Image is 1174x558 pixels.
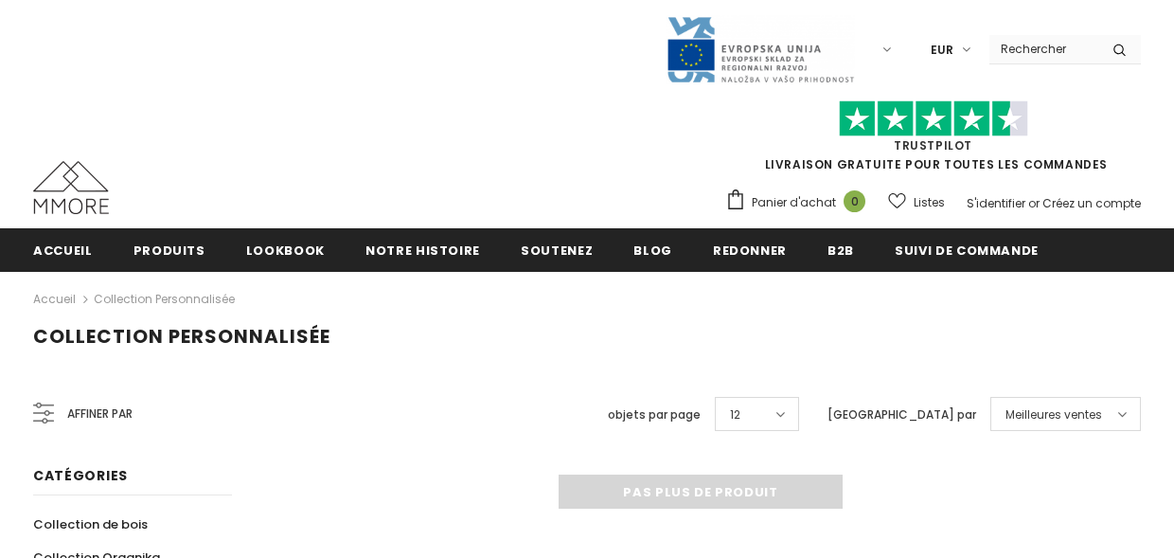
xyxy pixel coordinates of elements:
a: Blog [633,228,672,271]
span: Blog [633,242,672,260]
a: Accueil [33,288,76,311]
a: Javni Razpis [666,41,855,57]
a: Panier d'achat 0 [725,189,875,217]
span: LIVRAISON GRATUITE POUR TOUTES LES COMMANDES [725,109,1141,172]
a: Redonner [713,228,787,271]
label: [GEOGRAPHIC_DATA] par [827,405,976,424]
span: Collection personnalisée [33,323,330,350]
a: Listes [888,186,945,219]
img: Cas MMORE [33,161,109,214]
span: Collection de bois [33,515,148,533]
span: Notre histoire [365,242,480,260]
a: Notre histoire [365,228,480,271]
span: B2B [827,242,854,260]
span: Accueil [33,242,93,260]
span: Listes [914,193,945,212]
span: 12 [730,405,740,424]
a: Collection personnalisée [94,291,235,307]
label: objets par page [608,405,701,424]
a: TrustPilot [894,137,972,153]
a: Produits [133,228,205,271]
a: B2B [827,228,854,271]
span: Meilleures ventes [1005,405,1102,424]
span: or [1028,195,1040,211]
span: Produits [133,242,205,260]
input: Search Site [989,35,1098,63]
span: soutenez [521,242,593,260]
span: Affiner par [67,404,133,424]
span: EUR [931,41,953,60]
span: Catégories [33,466,128,485]
span: 0 [844,190,865,212]
a: S'identifier [967,195,1025,211]
a: Lookbook [246,228,325,271]
span: Lookbook [246,242,325,260]
span: Redonner [713,242,787,260]
a: Suivi de commande [895,228,1039,271]
a: Créez un compte [1042,195,1141,211]
a: Accueil [33,228,93,271]
span: Suivi de commande [895,242,1039,260]
span: Panier d'achat [752,193,836,212]
img: Javni Razpis [666,15,855,84]
a: Collection de bois [33,508,148,541]
img: Faites confiance aux étoiles pilotes [839,100,1028,137]
a: soutenez [521,228,593,271]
